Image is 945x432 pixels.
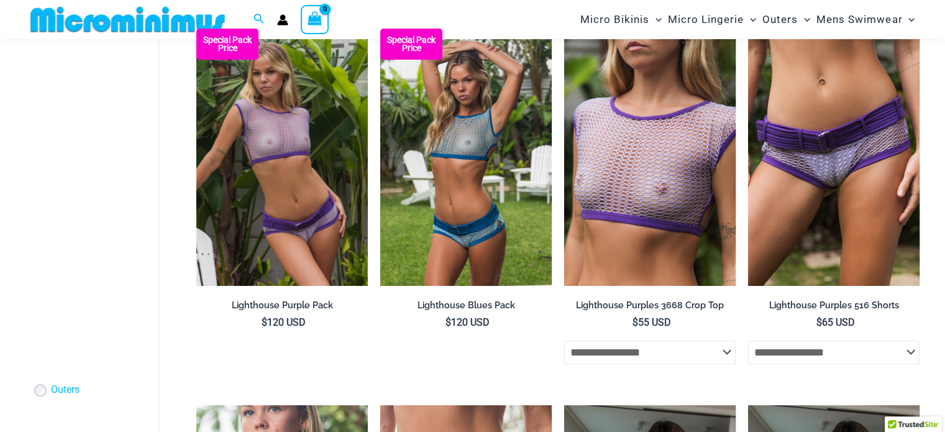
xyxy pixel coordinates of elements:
[262,316,267,328] span: $
[748,300,920,316] a: Lighthouse Purples 516 Shorts
[748,29,920,286] img: Lighthouse Purples 516 Short 01
[748,300,920,311] h2: Lighthouse Purples 516 Shorts
[380,29,552,286] a: Lighthouse Blues 3668 Crop Top 516 Short 03 Lighthouse Blues 3668 Crop Top 516 Short 04Lighthouse...
[564,300,736,311] h2: Lighthouse Purples 3668 Crop Top
[744,4,756,35] span: Menu Toggle
[380,300,552,311] h2: Lighthouse Blues Pack
[748,29,920,286] a: Lighthouse Purples 516 Short 01Lighthouse Purples 3668 Crop Top 516 Short 01Lighthouse Purples 36...
[277,14,288,25] a: Account icon link
[196,300,368,311] h2: Lighthouse Purple Pack
[798,4,810,35] span: Menu Toggle
[51,384,80,397] a: Outers
[301,5,329,34] a: View Shopping Cart, empty
[668,4,744,35] span: Micro Lingerie
[445,316,451,328] span: $
[762,4,798,35] span: Outers
[632,316,638,328] span: $
[632,316,671,328] bdi: 55 USD
[902,4,915,35] span: Menu Toggle
[380,36,442,52] b: Special Pack Price
[564,29,736,286] a: Lighthouse Purples 3668 Crop Top 01Lighthouse Purples 3668 Crop Top 516 Short 02Lighthouse Purple...
[665,4,759,35] a: Micro LingerieMenu ToggleMenu Toggle
[445,316,490,328] bdi: 120 USD
[196,29,368,286] a: Lighthouse Purples 3668 Crop Top 516 Short 11 Lighthouse Purples 3668 Crop Top 516 Short 09Lighth...
[380,29,552,286] img: Lighthouse Blues 3668 Crop Top 516 Short 03
[575,2,920,37] nav: Site Navigation
[25,6,230,34] img: MM SHOP LOGO FLAT
[380,300,552,316] a: Lighthouse Blues Pack
[577,4,665,35] a: Micro BikinisMenu ToggleMenu Toggle
[816,316,855,328] bdi: 65 USD
[813,4,918,35] a: Mens SwimwearMenu ToggleMenu Toggle
[196,36,258,52] b: Special Pack Price
[649,4,662,35] span: Menu Toggle
[564,29,736,286] img: Lighthouse Purples 3668 Crop Top 01
[196,29,368,286] img: Lighthouse Purples 3668 Crop Top 516 Short 11
[816,4,902,35] span: Mens Swimwear
[31,42,143,290] iframe: TrustedSite Certified
[580,4,649,35] span: Micro Bikinis
[253,12,265,27] a: Search icon link
[759,4,813,35] a: OutersMenu ToggleMenu Toggle
[196,300,368,316] a: Lighthouse Purple Pack
[564,300,736,316] a: Lighthouse Purples 3668 Crop Top
[262,316,306,328] bdi: 120 USD
[816,316,822,328] span: $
